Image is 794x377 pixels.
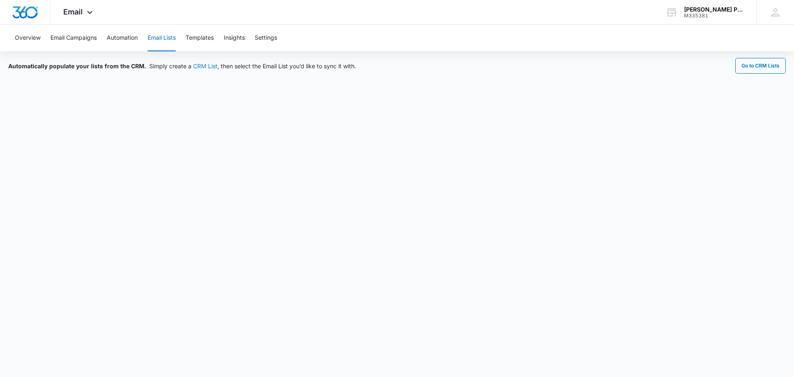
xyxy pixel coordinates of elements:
[8,62,146,70] span: Automatically populate your lists from the CRM.
[8,62,356,70] div: Simply create a , then select the Email List you’d like to sync it with.
[63,7,83,16] span: Email
[15,25,41,51] button: Overview
[186,25,214,51] button: Templates
[50,25,97,51] button: Email Campaigns
[148,25,176,51] button: Email Lists
[735,58,786,74] button: Go to CRM Lists
[224,25,245,51] button: Insights
[107,25,138,51] button: Automation
[193,62,218,70] a: CRM List
[255,25,277,51] button: Settings
[684,13,744,19] div: account id
[684,6,744,13] div: account name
